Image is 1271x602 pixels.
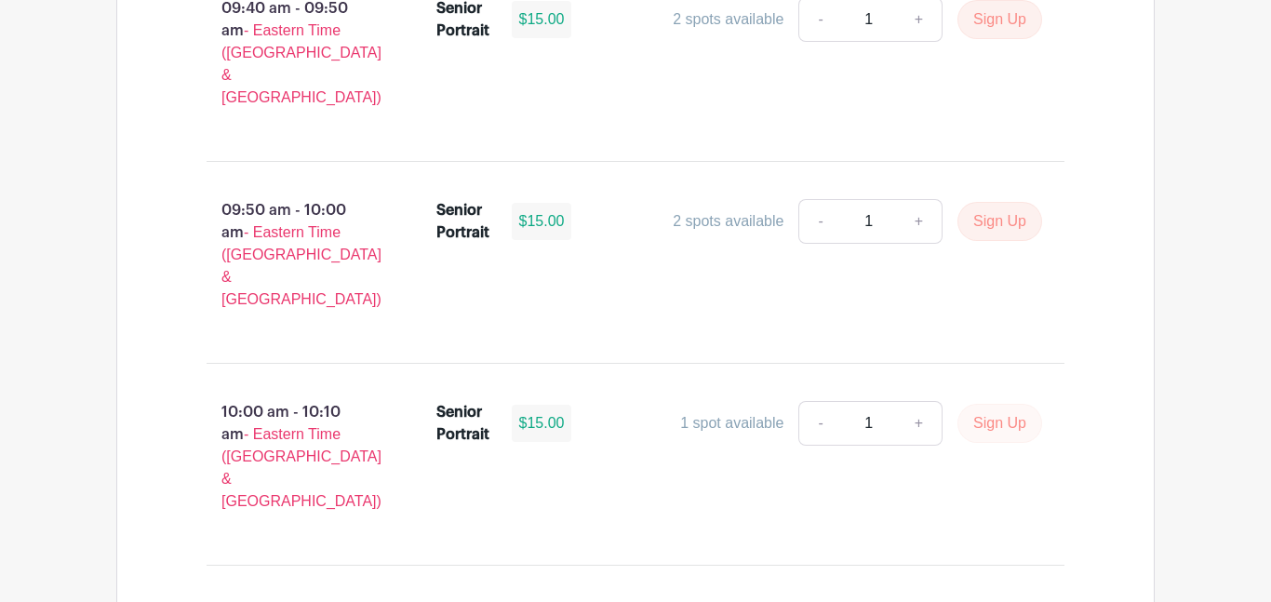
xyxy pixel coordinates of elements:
button: Sign Up [957,202,1042,241]
button: Sign Up [957,404,1042,443]
div: 1 spot available [680,412,783,435]
div: Senior Portrait [436,199,489,244]
a: + [896,401,943,446]
div: $15.00 [512,1,572,38]
a: - [798,401,841,446]
div: $15.00 [512,203,572,240]
p: 10:00 am - 10:10 am [177,394,407,520]
div: $15.00 [512,405,572,442]
span: - Eastern Time ([GEOGRAPHIC_DATA] & [GEOGRAPHIC_DATA]) [221,22,381,105]
div: 2 spots available [673,8,783,31]
p: 09:50 am - 10:00 am [177,192,407,318]
div: 2 spots available [673,210,783,233]
a: - [798,199,841,244]
span: - Eastern Time ([GEOGRAPHIC_DATA] & [GEOGRAPHIC_DATA]) [221,426,381,509]
div: Senior Portrait [436,401,489,446]
span: - Eastern Time ([GEOGRAPHIC_DATA] & [GEOGRAPHIC_DATA]) [221,224,381,307]
a: + [896,199,943,244]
